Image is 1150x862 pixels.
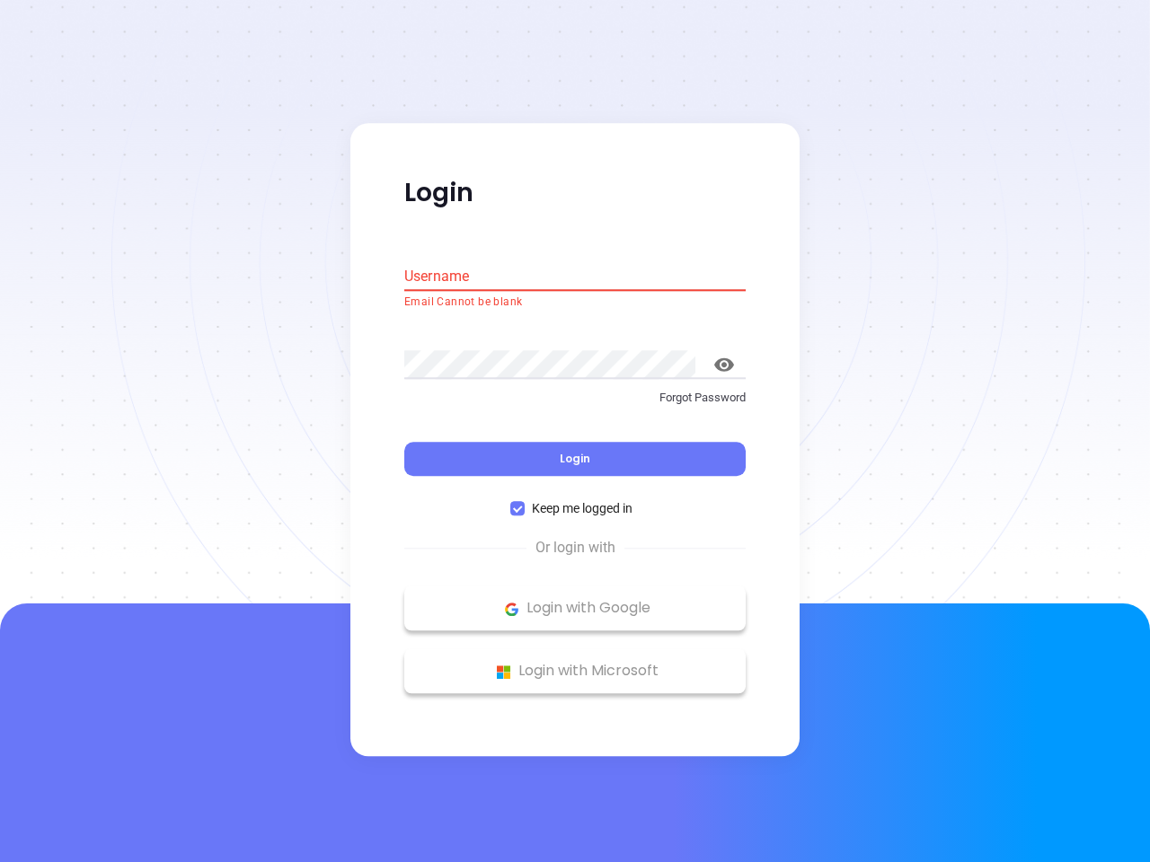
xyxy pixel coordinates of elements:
button: Microsoft Logo Login with Microsoft [404,649,746,694]
span: Keep me logged in [525,499,640,519]
p: Login with Microsoft [413,658,737,685]
button: Google Logo Login with Google [404,586,746,631]
p: Login [404,177,746,209]
p: Forgot Password [404,389,746,407]
button: Login [404,443,746,477]
img: Google Logo [500,598,523,620]
p: Email Cannot be blank [404,294,746,312]
span: Or login with [526,538,624,559]
span: Login [560,452,590,467]
button: toggle password visibility [703,343,746,386]
img: Microsoft Logo [492,661,515,683]
a: Forgot Password [404,389,746,421]
p: Login with Google [413,595,737,622]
